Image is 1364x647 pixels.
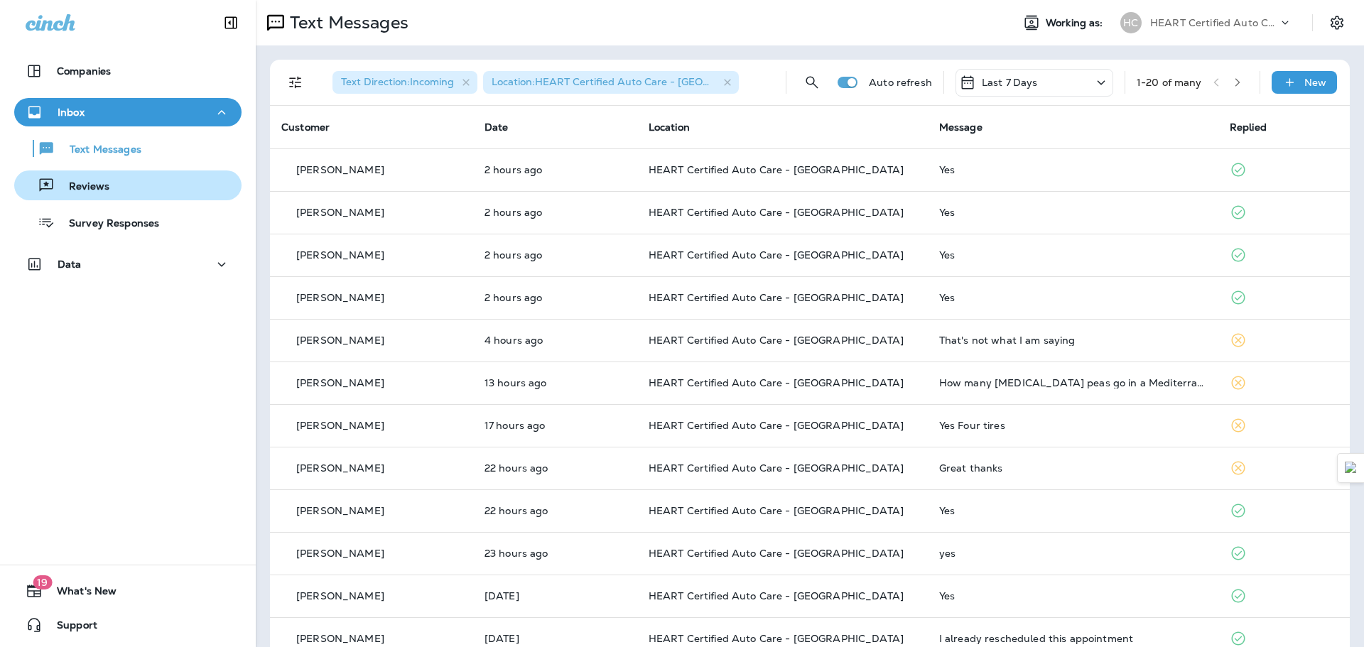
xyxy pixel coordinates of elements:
[296,377,384,388] p: [PERSON_NAME]
[1150,17,1278,28] p: HEART Certified Auto Care
[58,259,82,270] p: Data
[14,611,242,639] button: Support
[55,143,141,157] p: Text Messages
[485,420,626,431] p: Sep 11, 2025 05:46 PM
[939,377,1207,388] div: How many black eye peas go in a Mediterranean soup?
[982,77,1038,88] p: Last 7 Days
[485,462,626,474] p: Sep 11, 2025 12:28 PM
[649,547,904,560] span: HEART Certified Auto Care - [GEOGRAPHIC_DATA]
[649,462,904,474] span: HEART Certified Auto Care - [GEOGRAPHIC_DATA]
[485,377,626,388] p: Sep 11, 2025 09:26 PM
[649,121,690,134] span: Location
[55,180,109,194] p: Reviews
[43,585,117,602] span: What's New
[1324,10,1350,36] button: Settings
[649,589,904,602] span: HEART Certified Auto Care - [GEOGRAPHIC_DATA]
[341,75,454,88] span: Text Direction : Incoming
[939,548,1207,559] div: yes
[485,249,626,261] p: Sep 12, 2025 09:07 AM
[296,633,384,644] p: [PERSON_NAME]
[296,548,384,559] p: [PERSON_NAME]
[649,206,904,219] span: HEART Certified Auto Care - [GEOGRAPHIC_DATA]
[211,9,251,37] button: Collapse Sidebar
[43,619,97,636] span: Support
[296,590,384,602] p: [PERSON_NAME]
[1304,77,1326,88] p: New
[14,577,242,605] button: 19What's New
[485,335,626,346] p: Sep 12, 2025 07:08 AM
[939,249,1207,261] div: Yes
[57,65,111,77] p: Companies
[14,98,242,126] button: Inbox
[649,632,904,645] span: HEART Certified Auto Care - [GEOGRAPHIC_DATA]
[485,633,626,644] p: Sep 11, 2025 10:12 AM
[1230,121,1267,134] span: Replied
[284,12,408,33] p: Text Messages
[485,292,626,303] p: Sep 12, 2025 09:05 AM
[296,335,384,346] p: [PERSON_NAME]
[939,505,1207,516] div: Yes
[649,419,904,432] span: HEART Certified Auto Care - [GEOGRAPHIC_DATA]
[1137,77,1202,88] div: 1 - 20 of many
[649,249,904,261] span: HEART Certified Auto Care - [GEOGRAPHIC_DATA]
[33,575,52,589] span: 19
[14,170,242,200] button: Reviews
[485,121,509,134] span: Date
[55,217,159,231] p: Survey Responses
[483,71,739,94] div: Location:HEART Certified Auto Care - [GEOGRAPHIC_DATA]
[296,292,384,303] p: [PERSON_NAME]
[1046,17,1106,29] span: Working as:
[296,420,384,431] p: [PERSON_NAME]
[649,376,904,389] span: HEART Certified Auto Care - [GEOGRAPHIC_DATA]
[1120,12,1142,33] div: HC
[485,207,626,218] p: Sep 12, 2025 09:07 AM
[939,633,1207,644] div: I already rescheduled this appointment
[281,68,310,97] button: Filters
[296,207,384,218] p: [PERSON_NAME]
[14,250,242,278] button: Data
[649,334,904,347] span: HEART Certified Auto Care - [GEOGRAPHIC_DATA]
[939,590,1207,602] div: Yes
[649,504,904,517] span: HEART Certified Auto Care - [GEOGRAPHIC_DATA]
[649,291,904,304] span: HEART Certified Auto Care - [GEOGRAPHIC_DATA]
[939,121,983,134] span: Message
[939,420,1207,431] div: Yes Four tires
[296,462,384,474] p: [PERSON_NAME]
[14,57,242,85] button: Companies
[485,505,626,516] p: Sep 11, 2025 12:28 PM
[492,75,786,88] span: Location : HEART Certified Auto Care - [GEOGRAPHIC_DATA]
[939,462,1207,474] div: Great thanks
[939,207,1207,218] div: Yes
[58,107,85,118] p: Inbox
[296,164,384,175] p: [PERSON_NAME]
[485,548,626,559] p: Sep 11, 2025 11:21 AM
[939,292,1207,303] div: Yes
[281,121,330,134] span: Customer
[332,71,477,94] div: Text Direction:Incoming
[1345,462,1358,474] img: Detect Auto
[14,207,242,237] button: Survey Responses
[798,68,826,97] button: Search Messages
[649,163,904,176] span: HEART Certified Auto Care - [GEOGRAPHIC_DATA]
[296,505,384,516] p: [PERSON_NAME]
[485,164,626,175] p: Sep 12, 2025 09:07 AM
[485,590,626,602] p: Sep 11, 2025 10:52 AM
[14,134,242,163] button: Text Messages
[939,164,1207,175] div: Yes
[296,249,384,261] p: [PERSON_NAME]
[869,77,932,88] p: Auto refresh
[939,335,1207,346] div: That's not what I am saying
